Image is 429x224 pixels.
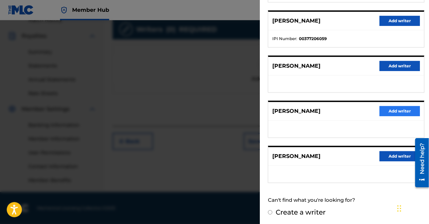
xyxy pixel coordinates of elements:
[299,36,327,42] strong: 00377206059
[379,151,420,161] button: Add writer
[8,5,34,15] img: MLC Logo
[379,106,420,116] button: Add writer
[410,136,429,190] iframe: Resource Center
[272,62,320,70] p: [PERSON_NAME]
[272,36,297,42] span: IPI Number :
[72,6,109,14] span: Member Hub
[272,17,320,25] p: [PERSON_NAME]
[272,107,320,115] p: [PERSON_NAME]
[379,16,420,26] button: Add writer
[268,193,424,207] div: Can't find what you're looking for?
[272,152,320,160] p: [PERSON_NAME]
[397,198,401,219] div: Drag
[60,6,68,14] img: Top Rightsholder
[395,192,429,224] iframe: Chat Widget
[276,208,326,216] label: Create a writer
[379,61,420,71] button: Add writer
